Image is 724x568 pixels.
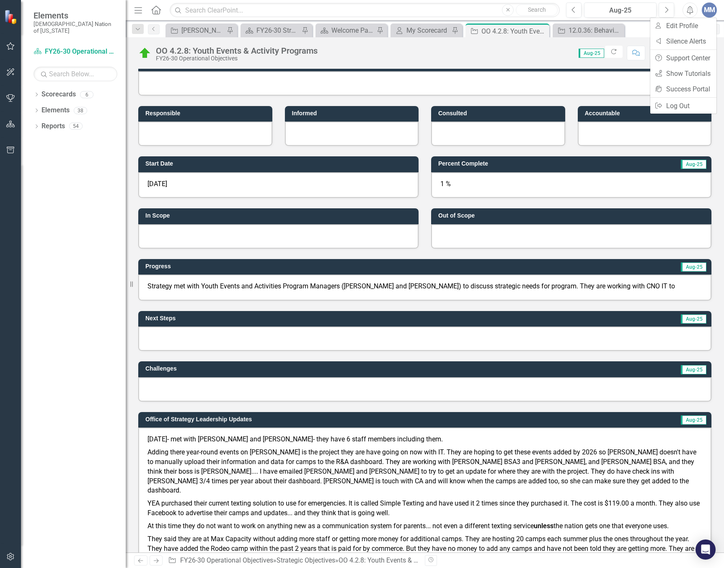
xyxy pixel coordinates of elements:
a: Show Tutorials [650,66,716,81]
a: Reports [41,122,65,131]
div: OO 4.2.8: Youth Events & Activity Programs [339,556,466,564]
div: Open Intercom Messenger [696,539,716,560]
span: Aug-25 [681,314,706,324]
div: Welcome Page [331,25,375,36]
div: 54 [69,123,83,130]
p: Strategy met with Youth Events and Activities Program Managers ([PERSON_NAME] and [PERSON_NAME]) ... [147,282,702,291]
span: Aug-25 [681,365,706,374]
a: Scorecards [41,90,76,99]
h3: Responsible [145,110,268,117]
a: [PERSON_NAME] SO's [168,25,225,36]
h3: Progress [145,263,421,270]
a: Strategic Objectives [277,556,335,564]
p: YEA purchased their current texting solution to use for emergencies. It is called Simple Texting ... [147,497,702,520]
a: 12.0.36: Behavioral Health Scheduling and Utilization [555,25,622,36]
div: 1 % [431,172,711,198]
p: They said they are at Max Capacity without adding more staff or getting more money for additional... [147,533,702,565]
div: [PERSON_NAME] SO's [181,25,225,36]
p: [DATE]- met with [PERSON_NAME] and [PERSON_NAME]- they have 6 staff members including them. [147,435,702,446]
input: Search ClearPoint... [170,3,560,18]
img: ClearPoint Strategy [4,9,19,24]
span: Aug-25 [579,49,604,58]
h3: Challenges [145,366,450,372]
span: Search [528,6,546,13]
a: Edit Profile [650,18,716,34]
a: Log Out [650,98,716,114]
div: My Scorecard [406,25,450,36]
h3: Office of Strategy Leadership Updates [145,416,596,423]
a: FY26-30 Operational Objectives [34,47,117,57]
h3: Out of Scope [438,213,707,219]
div: 38 [74,107,87,114]
a: Elements [41,106,70,115]
h3: In Scope [145,213,414,219]
span: [DATE] [147,180,167,188]
h3: Percent Complete [438,161,614,167]
input: Search Below... [34,67,117,81]
h3: Accountable [585,110,708,117]
button: Aug-25 [584,3,657,18]
div: 6 [80,91,93,98]
a: Support Center [650,50,716,66]
a: Success Portal [650,81,716,97]
span: Elements [34,10,117,21]
div: Aug-25 [587,5,654,16]
div: FY26-30 Strategic Plan [256,25,300,36]
strong: unless [534,522,553,530]
h3: Informed [292,110,415,117]
div: 12.0.36: Behavioral Health Scheduling and Utilization [569,25,622,36]
div: OO 4.2.8: Youth Events & Activity Programs [481,26,547,36]
small: [DEMOGRAPHIC_DATA] Nation of [US_STATE] [34,21,117,34]
a: Silence Alerts [650,34,716,49]
div: OO 4.2.8: Youth Events & Activity Programs [156,46,318,55]
div: FY26-30 Operational Objectives [156,55,318,62]
p: At this time they do not want to work on anything new as a communication system for parents... no... [147,520,702,533]
a: Welcome Page [318,25,375,36]
span: Aug-25 [681,262,706,272]
a: FY26-30 Operational Objectives [180,556,273,564]
button: Search [516,4,558,16]
a: FY26-30 Strategic Plan [243,25,300,36]
span: Aug-25 [681,415,706,425]
h3: Start Date [145,161,414,167]
div: » » [168,556,419,565]
img: On Target [138,47,152,60]
button: MM [702,3,717,18]
h3: Next Steps [145,315,446,322]
span: Aug-25 [681,160,706,169]
p: Adding there year-round events on [PERSON_NAME] is the project they are have going on now with IT... [147,446,702,497]
a: My Scorecard [393,25,450,36]
h3: Consulted [438,110,561,117]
